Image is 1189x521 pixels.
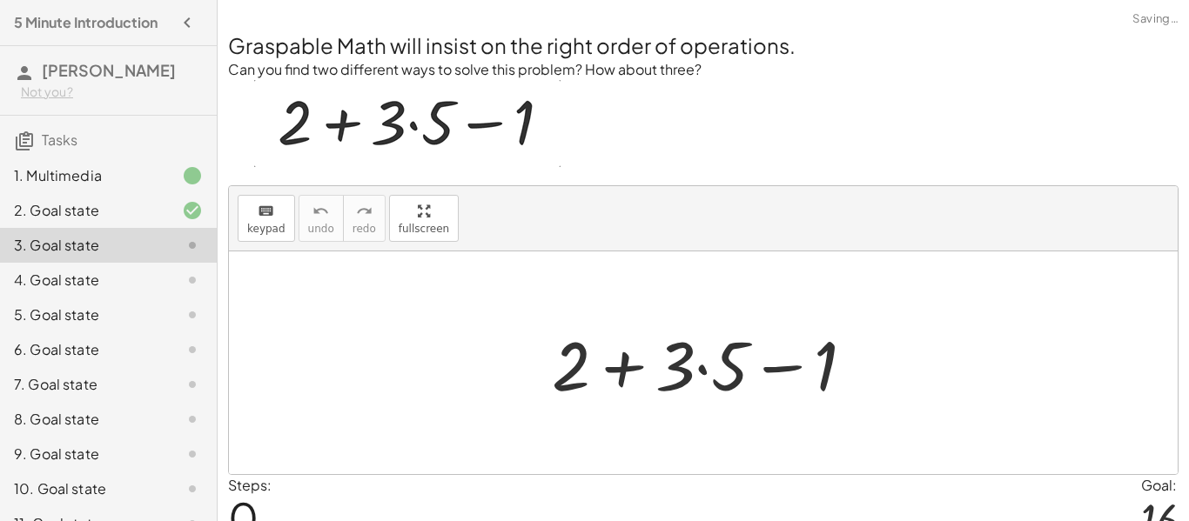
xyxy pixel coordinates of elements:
[182,270,203,291] i: Task not started.
[312,201,329,222] i: undo
[238,195,295,242] button: keyboardkeypad
[14,235,154,256] div: 3. Goal state
[14,339,154,360] div: 6. Goal state
[14,409,154,430] div: 8. Goal state
[14,304,154,325] div: 5. Goal state
[14,270,154,291] div: 4. Goal state
[14,12,158,33] h4: 5 Minute Introduction
[182,478,203,499] i: Task not started.
[228,30,1179,60] h2: Graspable Math will insist on the right order of operations.
[399,223,449,235] span: fullscreen
[182,374,203,395] i: Task not started.
[258,201,274,222] i: keyboard
[182,339,203,360] i: Task not started.
[42,130,77,149] span: Tasks
[182,200,203,221] i: Task finished and correct.
[182,165,203,186] i: Task finished.
[21,83,203,101] div: Not you?
[14,200,154,221] div: 2. Goal state
[14,478,154,499] div: 10. Goal state
[299,195,344,242] button: undoundo
[182,409,203,430] i: Task not started.
[42,60,176,80] span: [PERSON_NAME]
[14,444,154,464] div: 9. Goal state
[308,223,334,235] span: undo
[228,476,272,494] label: Steps:
[254,80,561,167] img: c98fd760e6ed093c10ccf3c4ca28a3dcde0f4c7a2f3786375f60a510364f4df2.gif
[1141,475,1179,496] div: Goal:
[14,165,154,186] div: 1. Multimedia
[343,195,386,242] button: redoredo
[353,223,376,235] span: redo
[182,235,203,256] i: Task not started.
[1132,10,1179,28] span: Saving…
[389,195,459,242] button: fullscreen
[247,223,285,235] span: keypad
[14,374,154,395] div: 7. Goal state
[182,304,203,325] i: Task not started.
[228,60,1179,80] p: Can you find two different ways to solve this problem? How about three?
[182,444,203,464] i: Task not started.
[356,201,373,222] i: redo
